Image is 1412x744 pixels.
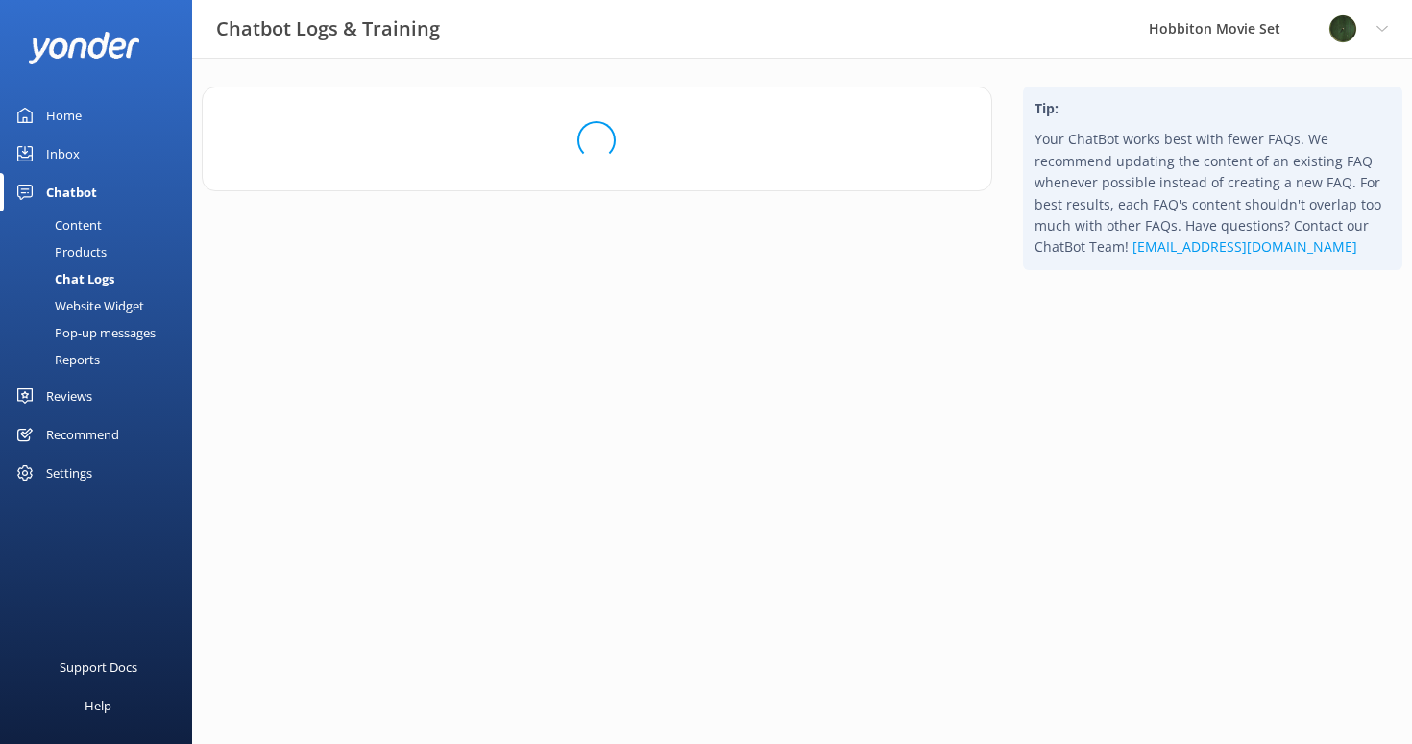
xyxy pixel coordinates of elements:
[12,346,100,373] div: Reports
[12,319,192,346] a: Pop-up messages
[46,173,97,211] div: Chatbot
[12,265,192,292] a: Chat Logs
[1132,237,1357,256] a: [EMAIL_ADDRESS][DOMAIN_NAME]
[12,292,192,319] a: Website Widget
[12,319,156,346] div: Pop-up messages
[46,377,92,415] div: Reviews
[12,238,192,265] a: Products
[60,648,137,686] div: Support Docs
[46,96,82,135] div: Home
[1035,129,1391,258] p: Your ChatBot works best with fewer FAQs. We recommend updating the content of an existing FAQ whe...
[12,211,192,238] a: Content
[12,238,107,265] div: Products
[12,346,192,373] a: Reports
[216,13,440,44] h3: Chatbot Logs & Training
[46,454,92,492] div: Settings
[12,265,114,292] div: Chat Logs
[1035,98,1391,119] h4: Tip:
[46,135,80,173] div: Inbox
[1328,14,1357,43] img: 34-1720495293.png
[85,686,111,725] div: Help
[46,415,119,454] div: Recommend
[12,211,102,238] div: Content
[29,32,139,63] img: yonder-white-logo.png
[12,292,144,319] div: Website Widget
